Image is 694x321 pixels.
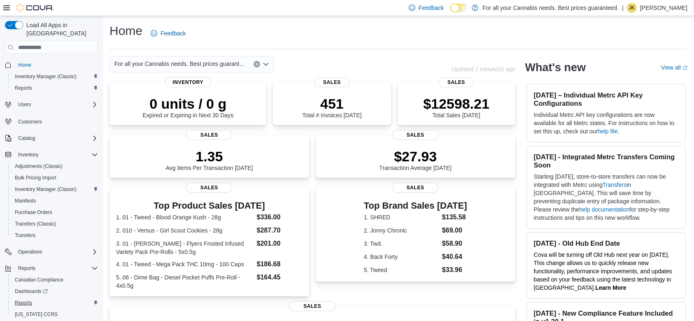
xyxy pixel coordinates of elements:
dd: $164.45 [257,272,303,282]
div: Total # Invoices [DATE] [302,95,361,119]
input: Dark Mode [450,4,468,12]
button: Inventory [15,150,42,160]
h3: [DATE] – Individual Metrc API Key Configurations [534,91,679,107]
a: Adjustments (Classic) [12,161,66,171]
span: Inventory Manager (Classic) [12,184,98,194]
div: Avg Items Per Transaction [DATE] [165,148,253,171]
span: Customers [18,119,42,125]
button: Catalog [2,133,101,144]
dt: 3. Twd. [364,240,439,248]
span: Catalog [18,135,35,142]
span: Adjustments (Classic) [15,163,63,170]
span: Dashboards [15,288,48,295]
a: [US_STATE] CCRS [12,309,61,319]
p: 0 units / 0 g [142,95,233,112]
span: Reports [18,265,35,272]
span: Feedback [161,29,186,37]
a: Dashboards [12,286,51,296]
a: Bulk Pricing Import [12,173,60,183]
div: Jennifer Kinzie [627,3,637,13]
span: For all your Cannabis needs. Best prices guaranteed. [114,59,245,69]
button: Inventory Manager (Classic) [8,71,101,82]
div: Expired or Expiring in Next 30 Days [142,95,233,119]
button: Transfers (Classic) [8,218,101,230]
span: Bulk Pricing Import [15,174,56,181]
dd: $58.90 [442,239,467,249]
h3: Top Brand Sales [DATE] [364,201,467,211]
p: For all your Cannabis needs. Best prices guaranteed. [482,3,619,13]
a: Inventory Manager (Classic) [12,184,80,194]
svg: External link [682,65,687,70]
span: Manifests [15,198,36,204]
a: Transfers [12,230,39,240]
span: Reports [15,263,98,273]
span: Home [15,60,98,70]
span: Load All Apps in [GEOGRAPHIC_DATA] [23,21,98,37]
button: Operations [15,247,46,257]
span: [US_STATE] CCRS [15,311,58,318]
button: Reports [2,263,101,274]
button: Canadian Compliance [8,274,101,286]
button: Catalog [15,133,38,143]
a: Inventory Manager (Classic) [12,72,80,81]
dd: $201.00 [257,239,303,249]
span: Inventory [18,151,38,158]
span: Reports [15,85,32,91]
dd: $186.68 [257,259,303,269]
button: Transfers [8,230,101,241]
span: Purchase Orders [12,207,98,217]
button: Inventory [2,149,101,160]
button: [US_STATE] CCRS [8,309,101,320]
span: Customers [15,116,98,126]
dt: 5. 06 - Dime Bag - Diesel Pocket Puffs Pre-Roll - 4x0.5g [116,273,254,290]
span: Home [18,62,31,68]
a: Purchase Orders [12,207,56,217]
p: 1.35 [165,148,253,165]
div: Total Sales [DATE] [423,95,489,119]
a: Feedback [147,25,189,42]
span: Transfers (Classic) [12,219,98,229]
button: Adjustments (Classic) [8,160,101,172]
span: Manifests [12,196,98,206]
button: Users [2,99,101,110]
dd: $40.64 [442,252,467,262]
span: Users [15,100,98,109]
span: Canadian Compliance [12,275,98,285]
dt: 5. Tweed [364,266,439,274]
button: Reports [8,297,101,309]
a: Reports [12,83,35,93]
button: Reports [8,82,101,94]
span: Transfers [12,230,98,240]
span: Inventory [15,150,98,160]
span: Sales [392,130,438,140]
span: Bulk Pricing Import [12,173,98,183]
span: Reports [12,298,98,308]
strong: Learn More [595,284,626,291]
dt: 2. 010 - Versus - Girl Scout Cookies - 28g [116,226,254,235]
a: View allExternal link [661,64,687,71]
button: Purchase Orders [8,207,101,218]
button: Operations [2,246,101,258]
span: Sales [314,77,350,87]
p: [PERSON_NAME] [640,3,687,13]
span: Purchase Orders [15,209,52,216]
span: Reports [15,300,32,306]
button: Reports [15,263,39,273]
p: $12598.21 [423,95,489,112]
span: Users [18,101,31,108]
dt: 4. 01 - Tweed - Mega Pack THC 10mg - 100 Caps [116,260,254,268]
span: Adjustments (Classic) [12,161,98,171]
dd: $336.00 [257,212,303,222]
span: Dark Mode [450,12,451,13]
p: $27.93 [379,148,452,165]
span: Washington CCRS [12,309,98,319]
span: Operations [15,247,98,257]
a: Home [15,60,35,70]
span: Catalog [15,133,98,143]
span: JK [629,3,635,13]
dd: $287.70 [257,226,303,235]
h3: [DATE] - Old Hub End Date [534,239,679,247]
button: Manifests [8,195,101,207]
h3: [DATE] - Integrated Metrc Transfers Coming Soon [534,153,679,169]
button: Open list of options [263,61,269,67]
